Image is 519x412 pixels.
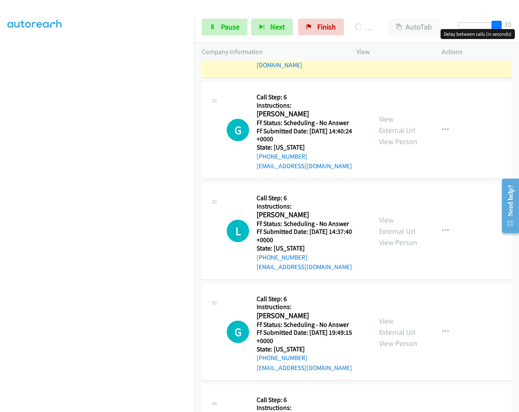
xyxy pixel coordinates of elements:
h5: Ff Submitted Date: [DATE] 14:40:24 +0000 [257,127,364,143]
iframe: Dialpad [7,16,194,411]
h5: Call Step: 6 [257,93,364,101]
a: [PHONE_NUMBER] [257,253,307,261]
a: [EMAIL_ADDRESS][DOMAIN_NAME] [257,263,352,271]
h1: G [227,321,249,343]
span: Pause [221,22,240,32]
h5: Instructions: [257,202,364,211]
h5: State: [US_STATE] [257,143,364,152]
h1: G [227,119,249,141]
div: Delay between calls (in seconds) [441,29,515,39]
h5: Call Step: 6 [257,396,364,404]
button: AutoTab [388,19,440,35]
h5: Instructions: [257,303,364,311]
div: 30 [504,19,512,30]
p: Actions [442,47,512,57]
a: Finish [298,19,344,35]
h1: L [227,220,249,242]
span: Next [270,22,285,32]
h5: Call Step: 6 [257,295,364,303]
p: View [357,47,427,57]
h5: State: [US_STATE] [257,345,364,353]
a: Pause [202,19,247,35]
span: Finish [317,22,336,32]
h5: Call Step: 6 [257,194,364,202]
h5: Ff Status: Scheduling - No Answer [257,321,364,329]
a: View Person [379,238,417,247]
h5: Ff Status: Scheduling - No Answer [257,220,364,228]
p: Dialing [PERSON_NAME] [355,22,373,33]
a: [EMAIL_ADDRESS][DOMAIN_NAME] [257,364,352,372]
h2: [PERSON_NAME] [257,109,361,119]
a: View External Url [379,316,416,337]
a: [PHONE_NUMBER] [257,152,307,160]
h5: Ff Status: Scheduling - No Answer [257,119,364,127]
h2: [PERSON_NAME] [257,311,361,321]
button: Next [251,19,293,35]
p: Company Information [202,47,342,57]
a: View External Url [379,114,416,135]
h5: Instructions: [257,404,364,412]
h5: Ff Submitted Date: [DATE] 19:49:15 +0000 [257,329,364,345]
a: [EMAIL_ADDRESS][DOMAIN_NAME] [257,162,352,170]
a: View Person [379,338,417,348]
h5: Ff Submitted Date: [DATE] 14:37:40 +0000 [257,228,364,244]
h5: Instructions: [257,101,364,110]
div: The call is yet to be attempted [227,119,249,141]
a: View External Url [379,215,416,236]
a: [PHONE_NUMBER] [257,354,307,362]
iframe: Resource Center [495,173,519,239]
h5: State: [US_STATE] [257,244,364,253]
a: View Person [379,137,417,146]
h2: [PERSON_NAME] [257,210,361,220]
div: The call is yet to be attempted [227,321,249,343]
